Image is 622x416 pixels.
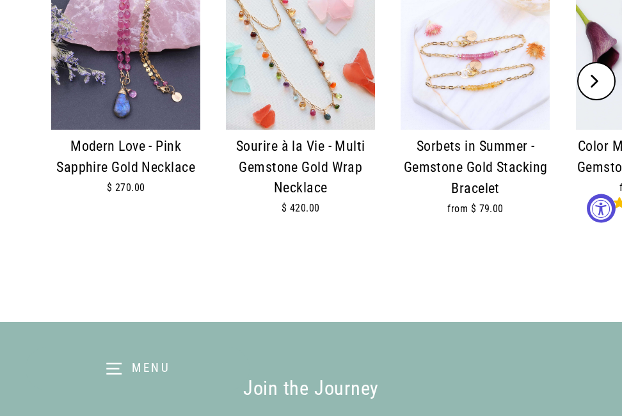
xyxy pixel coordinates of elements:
button: Next [577,62,616,100]
div: Modern Love - Pink Sapphire Gold Necklace [51,136,200,178]
span: $ 420.00 [282,202,320,214]
span: $ 270.00 [107,181,145,194]
button: Menu [26,347,250,390]
button: Accessibility Widget, click to open [587,194,616,222]
div: Sourire à la Vie - Multi Gemstone Gold Wrap Necklace [226,136,375,199]
div: Sorbets in Summer - Gemstone Gold Stacking Bracelet [401,136,550,199]
div: Join the Journey [150,373,472,404]
span: Menu [132,360,171,375]
span: from $ 79.00 [447,203,503,215]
